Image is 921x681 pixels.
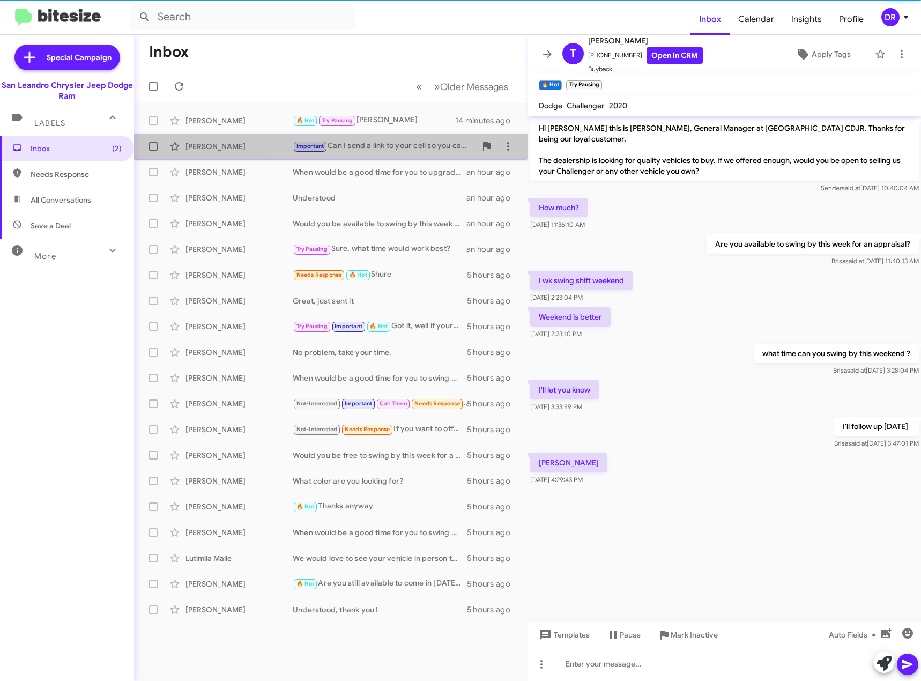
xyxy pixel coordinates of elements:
span: Sender [DATE] 10:40:04 AM [821,184,919,192]
span: Pause [620,625,641,645]
div: 5 hours ago [467,553,519,564]
p: Are you available to swing by this week for an appraisal? [707,234,919,254]
span: [PERSON_NAME] [588,34,703,47]
div: We would love to see your vehicle in person to give you an offer. Are you available to come in th... [293,553,467,564]
div: an hour ago [466,244,519,255]
span: Try Pausing [296,246,328,253]
span: Important [345,400,373,407]
div: What color are you looking for? [293,476,467,486]
div: [PERSON_NAME] [185,604,293,615]
p: Hi [PERSON_NAME] this is [PERSON_NAME], General Manager at [GEOGRAPHIC_DATA] CDJR. Thanks for bei... [530,119,919,181]
span: Save a Deal [31,220,71,231]
div: 5 hours ago [467,450,519,461]
span: Buyback [588,64,703,75]
div: [PERSON_NAME] [185,476,293,486]
button: Previous [410,76,428,98]
p: How much? [530,198,588,217]
span: said at [848,439,867,447]
span: [DATE] 11:36:10 AM [530,220,585,228]
button: Templates [528,625,598,645]
span: Older Messages [440,81,508,93]
span: Labels [34,119,65,128]
span: Apply Tags [812,45,851,64]
input: Search [130,4,355,30]
div: [PERSON_NAME] [185,193,293,203]
span: Insights [783,4,830,35]
span: Needs Response [296,271,342,278]
span: Needs Response [345,426,390,433]
div: 5 hours ago [467,373,519,383]
div: If you want to offer for that I'd be willing to listen [293,423,467,435]
button: Apply Tags [776,45,870,64]
a: Calendar [730,4,783,35]
span: Special Campaign [47,52,112,63]
div: Understood, thank you ! [293,604,467,615]
span: said at [842,184,860,192]
span: Try Pausing [322,117,353,124]
span: More [34,251,56,261]
span: 🔥 Hot [296,117,315,124]
div: Would you be free to swing by this week for a test drive? [293,450,467,461]
p: [PERSON_NAME] [530,453,607,472]
button: Mark Inactive [649,625,726,645]
span: T [570,45,576,62]
span: Brisa [DATE] 3:28:04 PM [833,366,919,374]
a: Open in CRM [647,47,703,64]
p: what time can you swing by this weekend ? [754,344,919,363]
div: [PERSON_NAME] [185,579,293,589]
span: 🔥 Hot [349,271,367,278]
div: 5 hours ago [467,527,519,538]
h1: Inbox [149,43,189,61]
a: Profile [830,4,872,35]
div: [PERSON_NAME] [185,270,293,280]
div: [PERSON_NAME] [185,218,293,229]
span: Important [335,323,362,330]
div: [PERSON_NAME] [185,501,293,512]
span: Inbox [690,4,730,35]
span: Auto Fields [829,625,880,645]
span: 2020 [609,101,627,110]
div: an hour ago [466,193,519,203]
div: [PERSON_NAME] [185,347,293,358]
div: [PERSON_NAME] [293,114,455,127]
div: [PERSON_NAME] [185,373,293,383]
div: an hour ago [466,167,519,177]
div: 5 hours ago [467,347,519,358]
div: DR [881,8,900,26]
p: I'll let you know [530,380,599,399]
p: I wk swing shift weekend [530,271,633,290]
small: 🔥 Hot [539,80,562,90]
div: an hour ago [466,218,519,229]
div: [PERSON_NAME] [185,141,293,152]
div: When would be a good time for you to swing by? [293,527,467,538]
div: Got it, well if youre interested in selling we can assist with that [293,320,467,332]
span: Challenger [567,101,605,110]
div: 5 hours ago [467,476,519,486]
span: Dodge [539,101,562,110]
span: said at [845,257,864,265]
div: Understood [293,193,466,203]
span: Try Pausing [296,323,328,330]
span: Needs Response [31,169,122,180]
div: 5 hours ago [467,398,519,409]
span: Mark Inactive [671,625,718,645]
span: « [416,80,422,93]
span: Not-Interested [296,400,338,407]
div: [PERSON_NAME] [185,167,293,177]
button: Pause [598,625,649,645]
div: [PERSON_NAME] [185,115,293,126]
span: » [434,80,440,93]
div: Can I send a link to your cell so you can upload some photos? [293,140,476,152]
div: [PERSON_NAME] [185,295,293,306]
span: 🔥 Hot [296,503,315,510]
p: I'll follow up [DATE] [834,417,919,436]
nav: Page navigation example [410,76,515,98]
a: Special Campaign [14,45,120,70]
span: Brisa [DATE] 11:40:13 AM [831,257,919,265]
div: Great, just sent it [293,295,467,306]
div: 5 hours ago [467,579,519,589]
span: 🔥 Hot [369,323,388,330]
div: [PERSON_NAME] [185,424,293,435]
